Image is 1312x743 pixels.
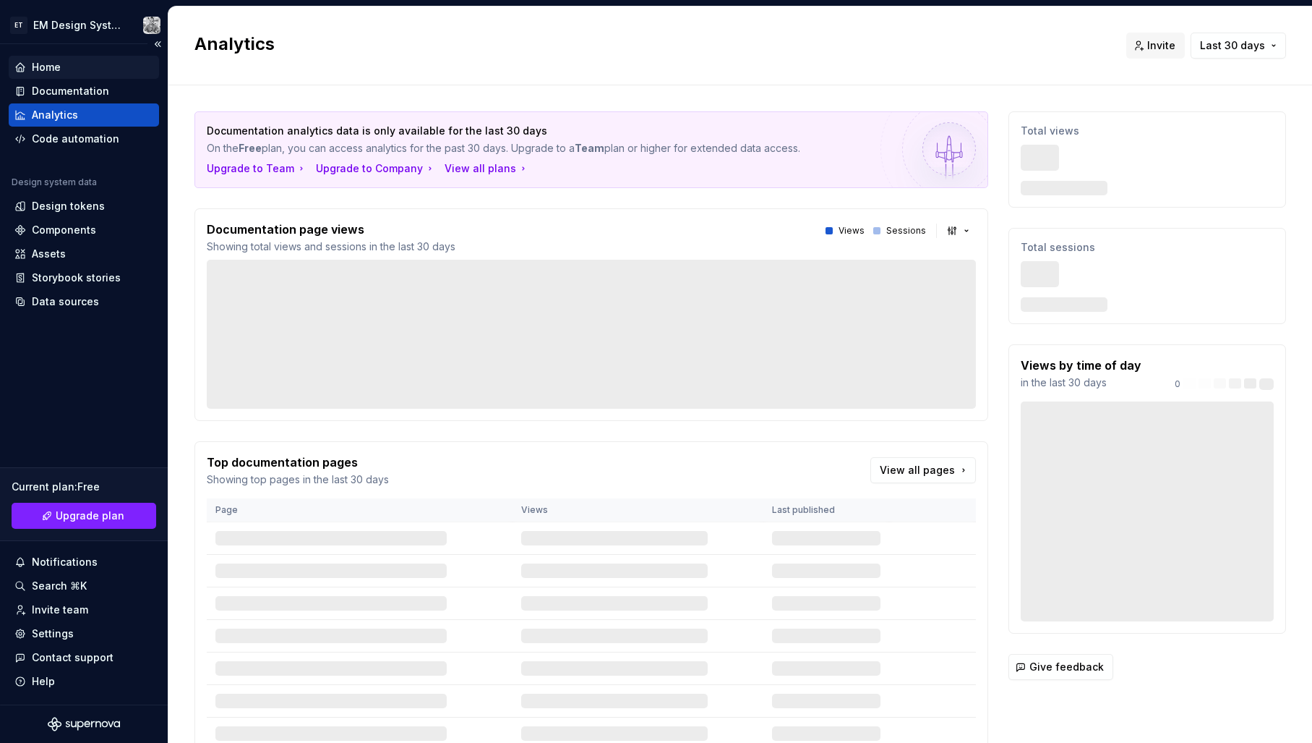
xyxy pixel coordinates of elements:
[12,177,97,188] div: Design system data
[32,84,109,98] div: Documentation
[316,161,436,176] button: Upgrade to Company
[207,454,389,471] p: Top documentation pages
[207,141,875,156] p: On the plan, you can access analytics for the past 30 days. Upgrade to a plan or higher for exten...
[10,17,27,34] div: ET
[32,555,98,569] div: Notifications
[886,225,926,237] p: Sessions
[575,142,604,154] strong: Team
[9,290,159,313] a: Data sources
[9,551,159,574] button: Notifications
[1191,33,1286,59] button: Last 30 days
[1021,124,1274,138] p: Total views
[1021,357,1141,374] p: Views by time of day
[1200,38,1265,53] span: Last 30 days
[32,271,121,285] div: Storybook stories
[48,717,120,731] svg: Supernova Logo
[56,509,124,523] span: Upgrade plan
[239,142,262,154] strong: Free
[1021,375,1141,390] p: in the last 30 days
[763,498,889,522] th: Last published
[32,650,113,665] div: Contact support
[9,80,159,103] a: Documentation
[32,247,66,261] div: Assets
[32,603,88,617] div: Invite team
[9,598,159,621] a: Invite team
[147,34,168,54] button: Collapse sidebar
[9,622,159,645] a: Settings
[32,223,96,237] div: Components
[880,463,955,477] span: View all pages
[207,498,513,522] th: Page
[839,225,865,237] p: Views
[870,457,976,483] a: View all pages
[32,627,74,641] div: Settings
[1147,38,1175,53] span: Invite
[9,218,159,242] a: Components
[12,480,156,494] div: Current plan : Free
[9,103,159,127] a: Analytics
[32,294,99,309] div: Data sources
[194,33,1109,56] h2: Analytics
[32,60,61,75] div: Home
[32,132,119,146] div: Code automation
[9,266,159,289] a: Storybook stories
[445,161,529,176] button: View all plans
[1021,240,1274,255] p: Total sessions
[9,56,159,79] a: Home
[207,472,389,487] p: Showing top pages in the last 30 days
[207,221,455,238] p: Documentation page views
[207,124,875,138] p: Documentation analytics data is only available for the last 30 days
[207,239,455,254] p: Showing total views and sessions in the last 30 days
[9,574,159,598] button: Search ⌘K
[207,161,307,176] button: Upgrade to Team
[9,127,159,150] a: Code automation
[1029,660,1104,674] span: Give feedback
[32,579,87,593] div: Search ⌘K
[9,242,159,266] a: Assets
[9,646,159,669] button: Contact support
[9,195,159,218] a: Design tokens
[32,108,78,122] div: Analytics
[1175,378,1180,390] p: 0
[32,199,105,213] div: Design tokens
[1126,33,1185,59] button: Invite
[1008,654,1113,680] button: Give feedback
[3,9,165,41] button: ETEM Design System TrialAlex
[513,498,763,522] th: Views
[9,670,159,693] button: Help
[12,503,156,529] a: Upgrade plan
[33,18,126,33] div: EM Design System Trial
[143,17,160,34] img: Alex
[32,674,55,689] div: Help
